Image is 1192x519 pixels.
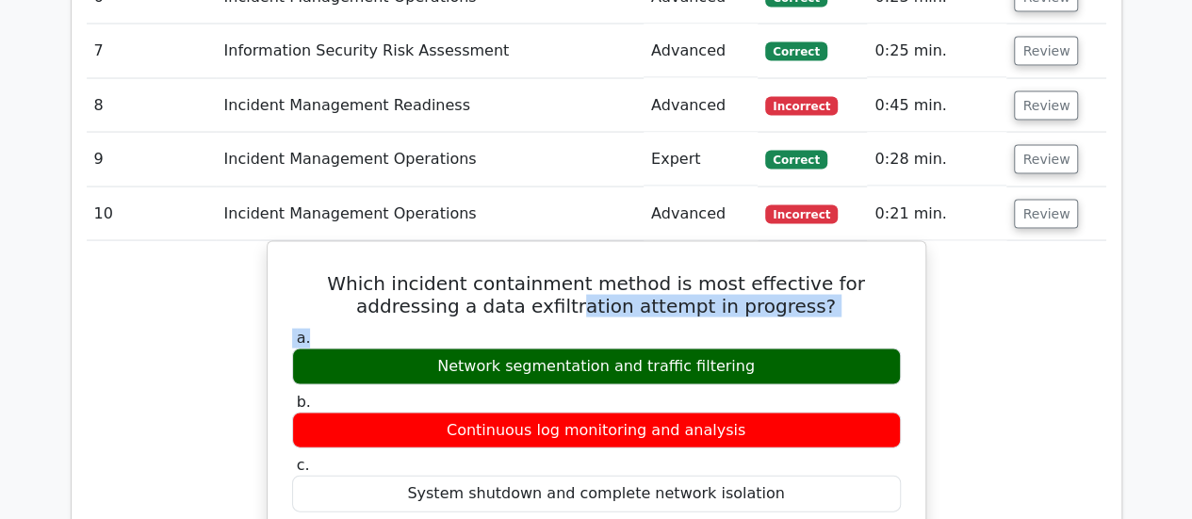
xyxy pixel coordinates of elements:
[216,133,643,187] td: Incident Management Operations
[1014,37,1078,66] button: Review
[290,272,903,317] h5: Which incident containment method is most effective for addressing a data exfiltration attempt in...
[297,329,311,347] span: a.
[765,42,826,61] span: Correct
[292,349,901,385] div: Network segmentation and traffic filtering
[644,187,758,241] td: Advanced
[297,393,311,411] span: b.
[644,133,758,187] td: Expert
[87,187,217,241] td: 10
[1014,200,1078,229] button: Review
[644,24,758,78] td: Advanced
[867,187,1006,241] td: 0:21 min.
[87,79,217,133] td: 8
[644,79,758,133] td: Advanced
[297,456,310,474] span: c.
[292,476,901,512] div: System shutdown and complete network isolation
[867,133,1006,187] td: 0:28 min.
[765,205,838,224] span: Incorrect
[292,413,901,449] div: Continuous log monitoring and analysis
[87,24,217,78] td: 7
[765,151,826,170] span: Correct
[216,24,643,78] td: Information Security Risk Assessment
[216,187,643,241] td: Incident Management Operations
[87,133,217,187] td: 9
[216,79,643,133] td: Incident Management Readiness
[1014,145,1078,174] button: Review
[867,79,1006,133] td: 0:45 min.
[765,97,838,116] span: Incorrect
[867,24,1006,78] td: 0:25 min.
[1014,91,1078,121] button: Review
